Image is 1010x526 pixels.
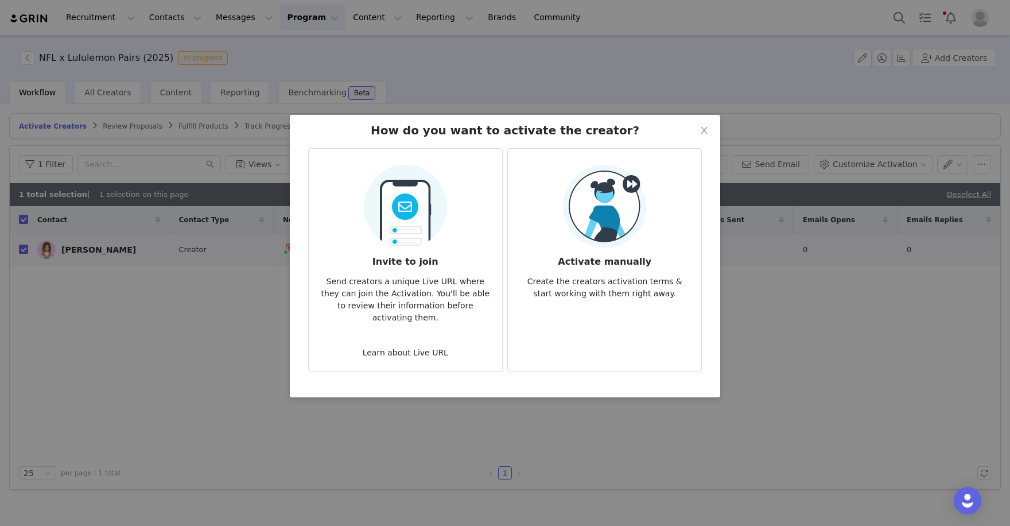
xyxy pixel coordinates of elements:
[563,165,646,248] img: Manual
[318,248,493,269] h3: Invite to join
[318,269,493,324] p: Send creators a unique Live URL where they can join the Activation. You'll be able to review thei...
[364,158,447,248] img: Send Email
[517,248,692,269] h3: Activate manually
[363,348,448,357] a: Learn about Live URL
[517,269,692,300] p: Create the creators activation terms & start working with them right away.
[371,122,639,139] h2: How do you want to activate the creator?
[954,487,981,515] div: Open Intercom Messenger
[700,126,709,135] i: icon: close
[688,115,720,147] button: Close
